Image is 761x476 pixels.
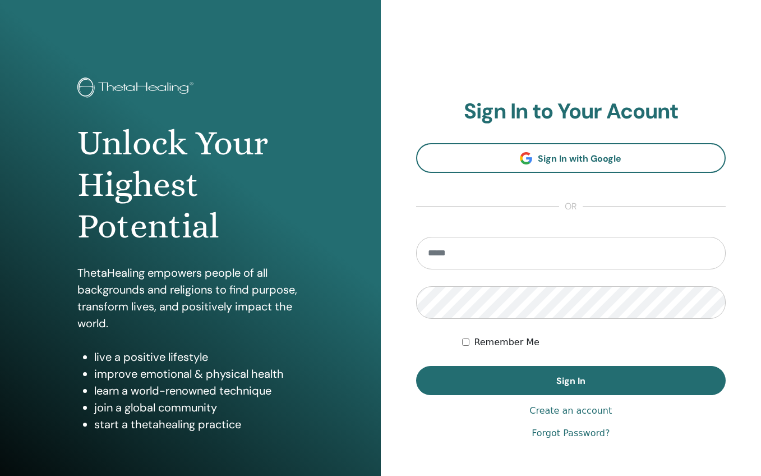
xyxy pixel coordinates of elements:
[559,200,583,213] span: or
[529,404,612,418] a: Create an account
[77,264,303,332] p: ThetaHealing empowers people of all backgrounds and religions to find purpose, transform lives, a...
[94,382,303,399] li: learn a world-renowned technique
[77,122,303,248] h1: Unlock Your Highest Potential
[532,427,610,440] a: Forgot Password?
[416,99,726,125] h2: Sign In to Your Acount
[538,153,621,164] span: Sign In with Google
[416,366,726,395] button: Sign In
[462,336,726,349] div: Keep me authenticated indefinitely or until I manually logout
[556,375,585,387] span: Sign In
[94,416,303,433] li: start a thetahealing practice
[474,336,539,349] label: Remember Me
[416,143,726,173] a: Sign In with Google
[94,365,303,382] li: improve emotional & physical health
[94,349,303,365] li: live a positive lifestyle
[94,399,303,416] li: join a global community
